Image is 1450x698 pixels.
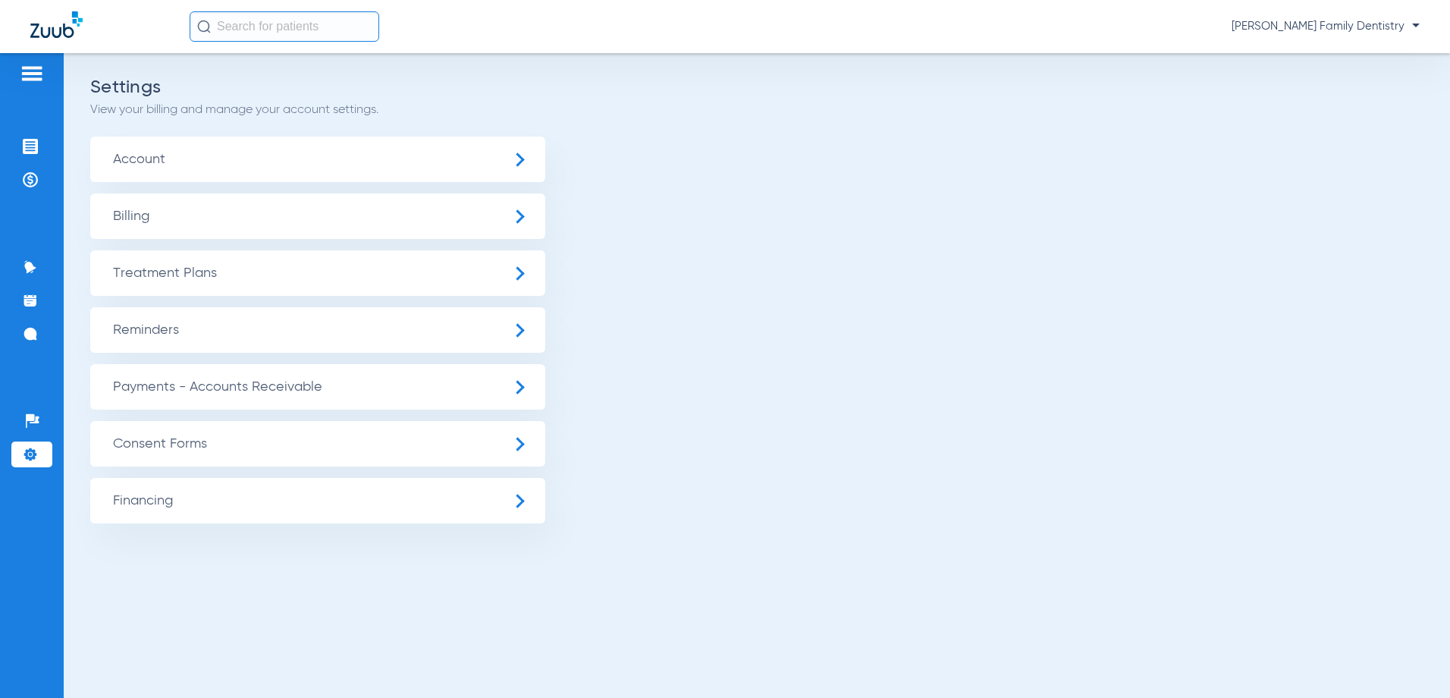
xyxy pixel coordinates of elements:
[90,307,545,353] span: Reminders
[90,478,545,523] span: Financing
[20,64,44,83] img: hamburger-icon
[90,250,545,296] span: Treatment Plans
[30,11,83,38] img: Zuub Logo
[90,80,1423,95] h2: Settings
[90,102,1423,118] p: View your billing and manage your account settings.
[90,137,545,182] span: Account
[1374,625,1450,698] iframe: Chat Widget
[197,20,211,33] img: Search Icon
[90,364,545,410] span: Payments - Accounts Receivable
[90,193,545,239] span: Billing
[1232,19,1420,34] span: [PERSON_NAME] Family Dentistry
[90,421,545,467] span: Consent Forms
[190,11,379,42] input: Search for patients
